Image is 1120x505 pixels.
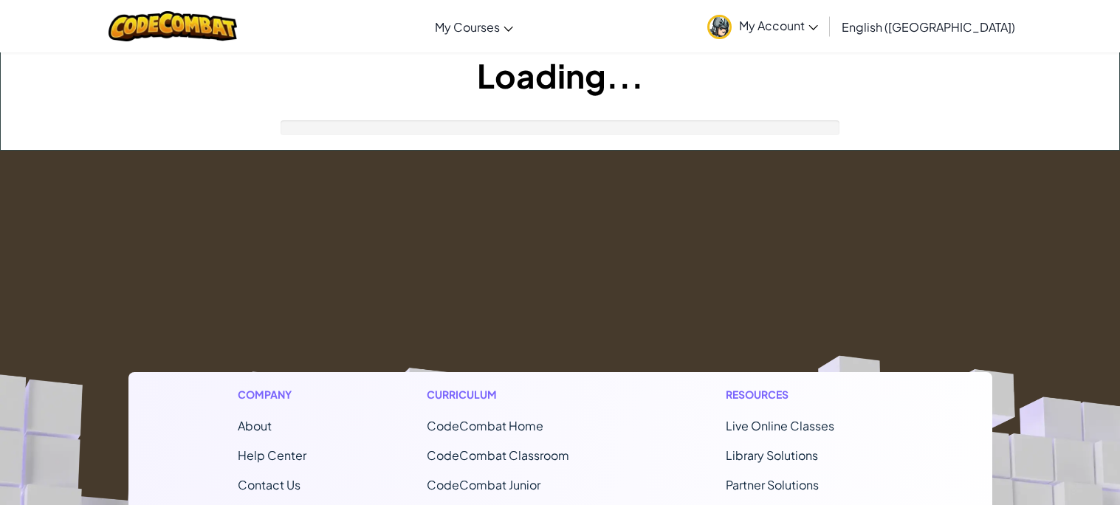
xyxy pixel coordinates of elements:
a: Help Center [238,447,306,463]
a: About [238,418,272,433]
span: Contact Us [238,477,300,492]
a: My Account [700,3,825,49]
span: CodeCombat Home [427,418,543,433]
span: My Account [739,18,818,33]
span: English ([GEOGRAPHIC_DATA]) [842,19,1015,35]
h1: Resources [726,387,883,402]
img: CodeCombat logo [109,11,238,41]
img: avatar [707,15,732,39]
a: CodeCombat Junior [427,477,540,492]
h1: Loading... [1,52,1119,98]
span: My Courses [435,19,500,35]
a: Live Online Classes [726,418,834,433]
a: My Courses [427,7,521,47]
a: Library Solutions [726,447,818,463]
h1: Curriculum [427,387,605,402]
a: English ([GEOGRAPHIC_DATA]) [834,7,1023,47]
a: Partner Solutions [726,477,819,492]
a: CodeCombat Classroom [427,447,569,463]
h1: Company [238,387,306,402]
